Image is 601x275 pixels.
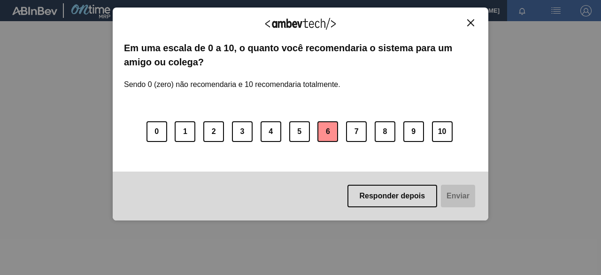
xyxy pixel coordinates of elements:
label: Sendo 0 (zero) não recomendaria e 10 recomendaria totalmente. [124,69,340,89]
img: Close [467,19,474,26]
button: Close [464,19,477,27]
button: 0 [146,121,167,142]
button: 9 [403,121,424,142]
button: 5 [289,121,310,142]
button: 6 [317,121,338,142]
img: Logo Ambevtech [265,18,336,30]
button: 4 [261,121,281,142]
button: 2 [203,121,224,142]
button: 8 [375,121,395,142]
button: 10 [432,121,453,142]
button: 7 [346,121,367,142]
button: 1 [175,121,195,142]
button: 3 [232,121,253,142]
button: Responder depois [347,185,438,207]
label: Em uma escala de 0 a 10, o quanto você recomendaria o sistema para um amigo ou colega? [124,41,477,70]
